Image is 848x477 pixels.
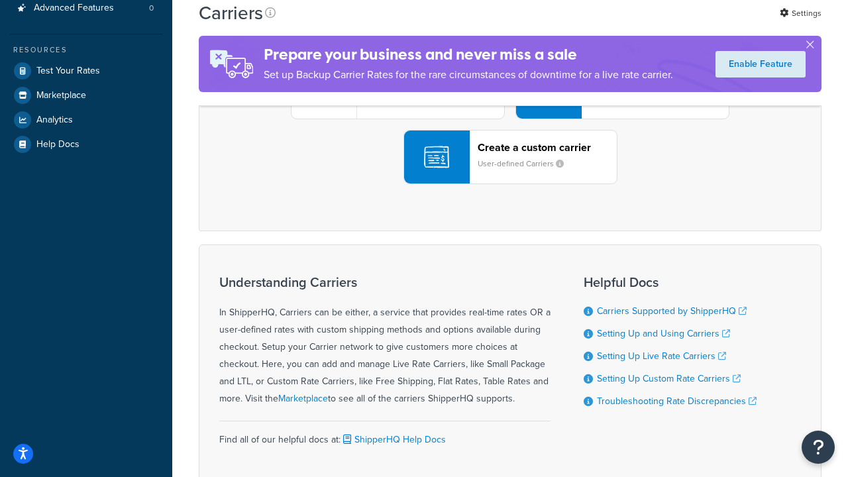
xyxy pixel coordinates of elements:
span: Marketplace [36,90,86,101]
div: Resources [10,44,162,56]
a: Marketplace [278,392,328,405]
span: 0 [149,3,154,14]
button: Create a custom carrierUser-defined Carriers [403,130,617,184]
span: Advanced Features [34,3,114,14]
div: In ShipperHQ, Carriers can be either, a service that provides real-time rates OR a user-defined r... [219,275,551,407]
img: ad-rules-rateshop-fe6ec290ccb7230408bd80ed9643f0289d75e0ffd9eb532fc0e269fcd187b520.png [199,36,264,92]
span: Test Your Rates [36,66,100,77]
div: Find all of our helpful docs at: [219,421,551,449]
a: Carriers Supported by ShipperHQ [597,304,747,318]
span: Help Docs [36,139,79,150]
a: Setting Up and Using Carriers [597,327,730,341]
small: User-defined Carriers [478,158,574,170]
a: Setting Up Custom Rate Carriers [597,372,741,386]
p: Set up Backup Carrier Rates for the rare circumstances of downtime for a live rate carrier. [264,66,673,84]
a: Troubleshooting Rate Discrepancies [597,394,757,408]
a: Settings [780,4,821,23]
a: Enable Feature [715,51,806,78]
header: Create a custom carrier [478,141,617,154]
a: ShipperHQ Help Docs [341,433,446,447]
a: Setting Up Live Rate Carriers [597,349,726,363]
h3: Understanding Carriers [219,275,551,290]
a: Marketplace [10,83,162,107]
a: Analytics [10,108,162,132]
span: Analytics [36,115,73,126]
h3: Helpful Docs [584,275,757,290]
a: Help Docs [10,132,162,156]
a: Test Your Rates [10,59,162,83]
button: Open Resource Center [802,431,835,464]
img: icon-carrier-custom-c93b8a24.svg [424,144,449,170]
h4: Prepare your business and never miss a sale [264,44,673,66]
